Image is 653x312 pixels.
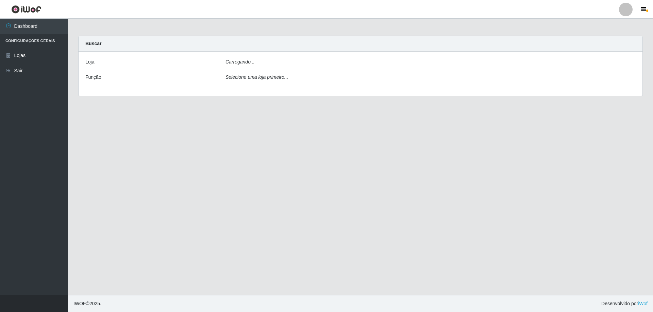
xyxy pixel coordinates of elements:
a: iWof [638,301,648,306]
i: Carregando... [225,59,255,65]
strong: Buscar [85,41,101,46]
label: Função [85,74,101,81]
span: © 2025 . [73,300,101,307]
span: Desenvolvido por [601,300,648,307]
i: Selecione uma loja primeiro... [225,74,288,80]
label: Loja [85,58,94,66]
span: IWOF [73,301,86,306]
img: CoreUI Logo [11,5,41,14]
